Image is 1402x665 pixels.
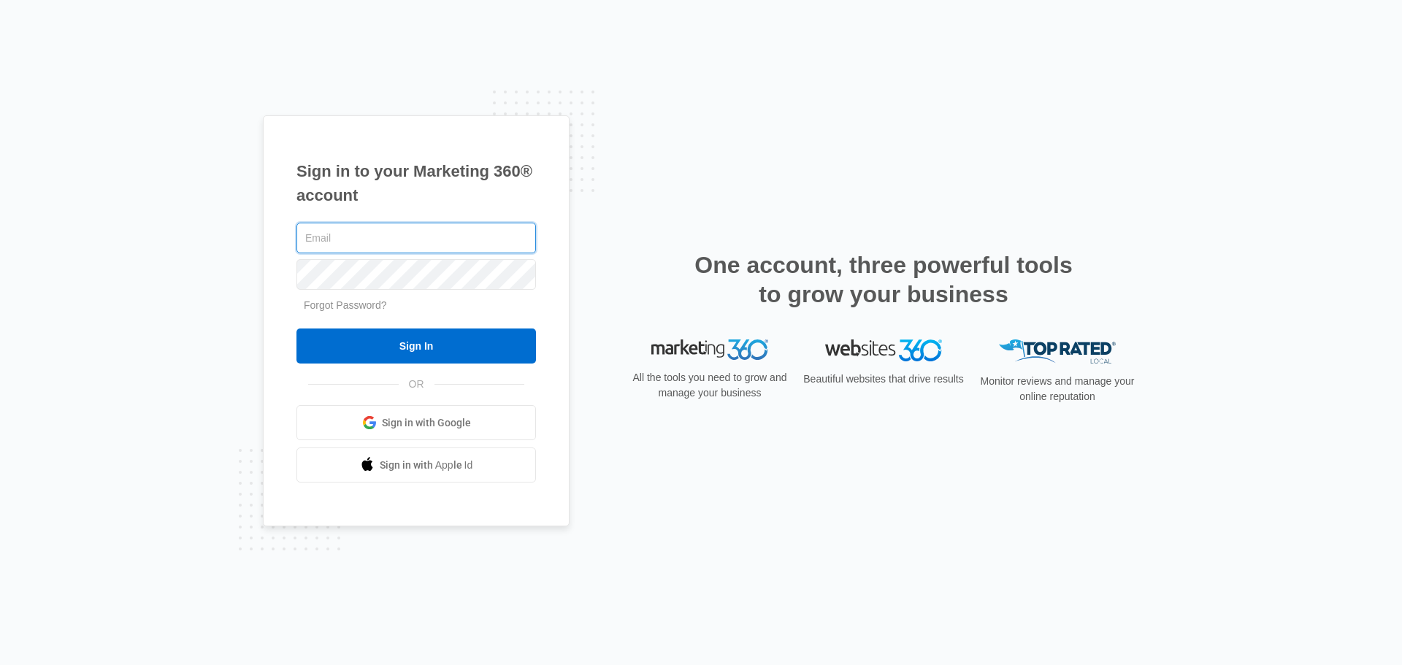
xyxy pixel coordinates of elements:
a: Sign in with Google [296,405,536,440]
img: Websites 360 [825,339,942,361]
p: Beautiful websites that drive results [802,372,965,387]
span: Sign in with Google [382,415,471,431]
a: Sign in with Apple Id [296,447,536,483]
span: Sign in with Apple Id [380,458,473,473]
span: OR [399,377,434,392]
h1: Sign in to your Marketing 360® account [296,159,536,207]
p: Monitor reviews and manage your online reputation [976,374,1139,404]
img: Top Rated Local [999,339,1116,364]
h2: One account, three powerful tools to grow your business [690,250,1077,309]
input: Sign In [296,328,536,364]
input: Email [296,223,536,253]
p: All the tools you need to grow and manage your business [628,370,792,401]
a: Forgot Password? [304,299,387,311]
img: Marketing 360 [651,339,768,360]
